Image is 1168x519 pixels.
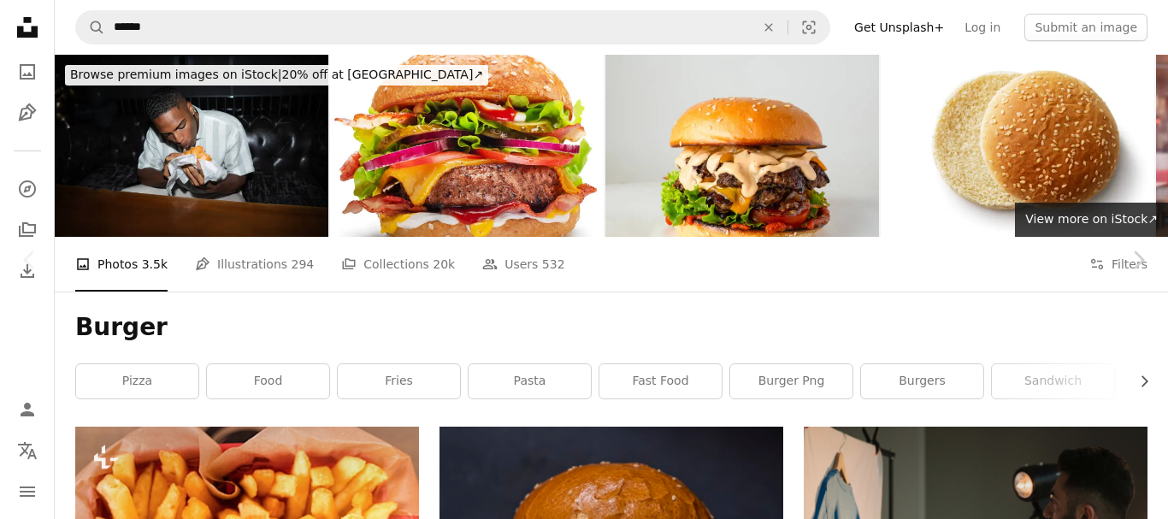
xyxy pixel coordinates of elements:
[542,255,565,274] span: 532
[10,96,44,130] a: Illustrations
[861,364,983,398] a: burgers
[1108,178,1168,342] a: Next
[992,364,1114,398] a: sandwich
[1015,203,1168,237] a: View more on iStock↗
[76,11,105,44] button: Search Unsplash
[1025,212,1158,226] span: View more on iStock ↗
[844,14,954,41] a: Get Unsplash+
[195,237,314,292] a: Illustrations 294
[10,475,44,509] button: Menu
[207,364,329,398] a: food
[70,68,483,81] span: 20% off at [GEOGRAPHIC_DATA] ↗
[10,392,44,427] a: Log in / Sign up
[338,364,460,398] a: fries
[75,10,830,44] form: Find visuals sitewide
[330,55,604,237] img: Beef patty burger with vegetables and lettuce on white background. File contains clipping path.
[1024,14,1147,41] button: Submit an image
[70,68,281,81] span: Browse premium images on iStock |
[292,255,315,274] span: 294
[730,364,852,398] a: burger png
[55,55,328,237] img: Young man eating a burger in a restaurant at night
[433,255,455,274] span: 20k
[1089,237,1147,292] button: Filters
[750,11,788,44] button: Clear
[76,364,198,398] a: pizza
[954,14,1011,41] a: Log in
[10,433,44,468] button: Language
[599,364,722,398] a: fast food
[75,312,1147,343] h1: Burger
[482,237,564,292] a: Users 532
[55,55,498,96] a: Browse premium images on iStock|20% off at [GEOGRAPHIC_DATA]↗
[881,55,1154,237] img: Bread: Hamburger Bun Isolated on White Background
[341,237,455,292] a: Collections 20k
[1129,364,1147,398] button: scroll list to the right
[469,364,591,398] a: pasta
[605,55,879,237] img: Cheeseburger.
[10,172,44,206] a: Explore
[788,11,829,44] button: Visual search
[10,55,44,89] a: Photos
